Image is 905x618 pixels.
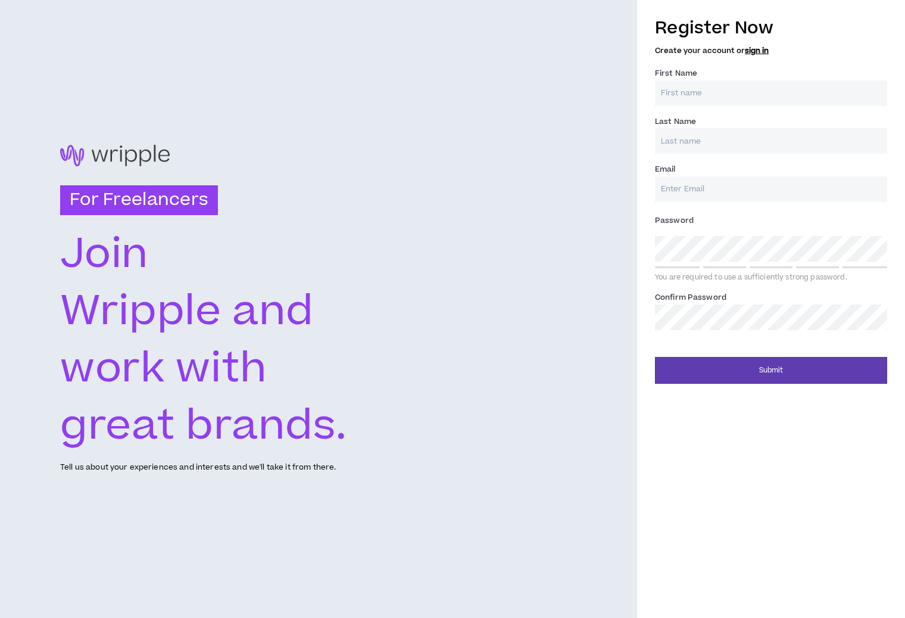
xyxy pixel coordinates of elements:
[655,64,697,83] label: First Name
[60,396,347,455] text: great brands.
[60,282,313,341] text: Wripple and
[60,225,149,284] text: Join
[655,273,887,282] div: You are required to use a sufficiently strong password.
[655,288,726,307] label: Confirm Password
[655,176,887,202] input: Enter Email
[655,160,676,179] label: Email
[745,45,769,56] a: sign in
[60,462,336,473] p: Tell us about your experiences and interests and we'll take it from there.
[655,112,696,131] label: Last Name
[655,15,887,41] h3: Register Now
[655,215,694,226] span: Password
[655,357,887,384] button: Submit
[60,185,218,215] h3: For Freelancers
[60,339,266,398] text: work with
[655,128,887,154] input: Last name
[655,80,887,106] input: First name
[655,46,887,55] h5: Create your account or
